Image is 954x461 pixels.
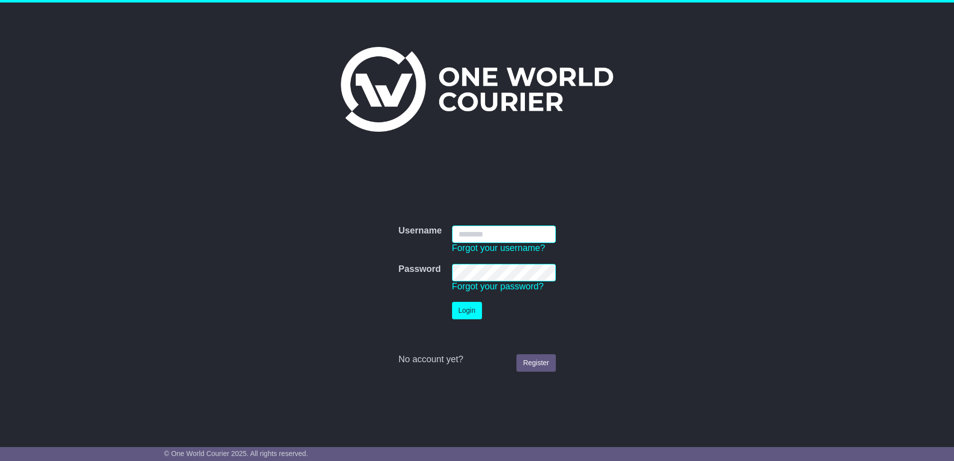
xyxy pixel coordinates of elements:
[516,354,555,372] a: Register
[452,243,545,253] a: Forgot your username?
[398,226,442,236] label: Username
[452,302,482,319] button: Login
[341,47,613,132] img: One World
[452,281,544,291] a: Forgot your password?
[398,264,441,275] label: Password
[164,450,308,458] span: © One World Courier 2025. All rights reserved.
[398,354,555,365] div: No account yet?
